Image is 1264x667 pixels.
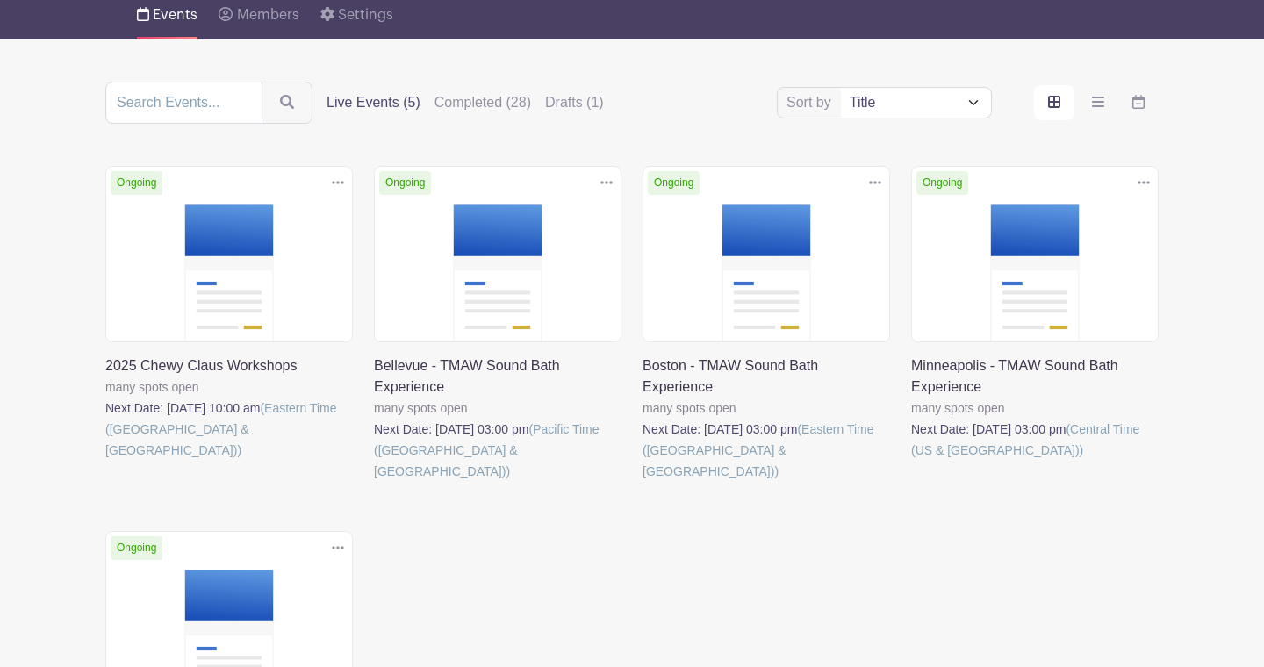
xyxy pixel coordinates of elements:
[237,8,299,22] span: Members
[105,82,262,124] input: Search Events...
[153,8,197,22] span: Events
[434,92,531,113] label: Completed (28)
[786,92,837,113] label: Sort by
[327,92,420,113] label: Live Events (5)
[1034,85,1159,120] div: order and view
[327,92,618,113] div: filters
[338,8,393,22] span: Settings
[545,92,604,113] label: Drafts (1)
